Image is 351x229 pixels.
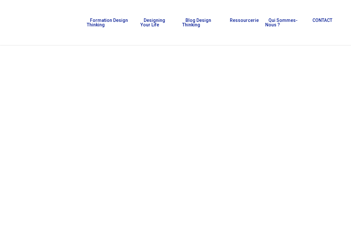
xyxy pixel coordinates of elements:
[227,18,259,27] a: Ressourcerie
[265,18,303,27] a: Qui sommes-nous ?
[87,18,134,27] a: Formation Design Thinking
[312,18,332,23] span: CONTACT
[309,18,332,27] a: CONTACT
[87,18,128,27] span: Formation Design Thinking
[134,100,217,117] strong: INSPIRE-TOI
[230,18,259,23] span: Ressourcerie
[182,18,220,27] a: Blog Design Thinking
[9,10,77,35] img: French Future Academy
[182,18,211,27] span: Blog Design Thinking
[265,18,298,27] span: Qui sommes-nous ?
[141,121,210,138] strong: PRATIQUE
[140,18,176,27] a: Designing Your Life
[140,18,165,27] span: Designing Your Life
[144,141,207,158] strong: PARTAGE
